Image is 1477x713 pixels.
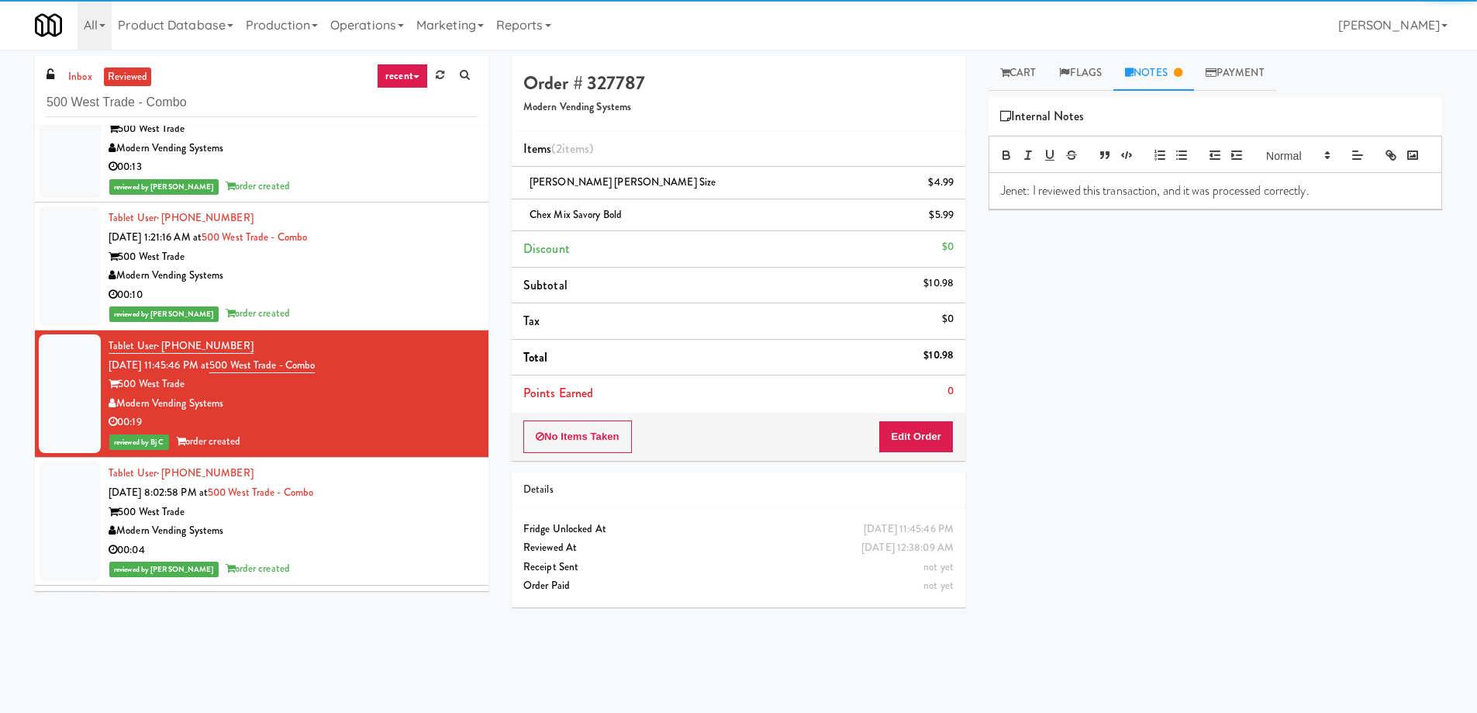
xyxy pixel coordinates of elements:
[109,394,477,414] div: Modern Vending Systems
[109,466,254,480] a: Tablet User· [PHONE_NUMBER]
[226,178,290,193] span: order created
[109,247,477,267] div: 500 West Trade
[35,202,488,331] li: Tablet User· [PHONE_NUMBER][DATE] 1:21:16 AM at500 West Trade - Combo500 West TradeModern Vending...
[523,576,954,596] div: Order Paid
[523,140,593,157] span: Items
[523,240,570,258] span: Discount
[878,421,954,453] button: Edit Order
[109,286,477,305] div: 00:10
[923,578,954,593] span: not yet
[1001,182,1430,199] p: Jenet: I reviewed this transaction, and it was processed correctly.
[523,480,954,500] div: Details
[523,312,540,330] span: Tax
[523,276,568,294] span: Subtotal
[551,140,593,157] span: (2 )
[923,274,954,293] div: $10.98
[157,210,254,225] span: · [PHONE_NUMBER]
[523,421,632,453] button: No Items Taken
[929,206,954,225] div: $5.99
[109,338,254,354] a: Tablet User· [PHONE_NUMBER]
[523,73,954,93] h4: Order # 327787
[226,306,290,320] span: order created
[923,346,954,365] div: $10.98
[923,559,954,574] span: not yet
[1113,56,1194,91] a: Notes
[928,173,954,192] div: $4.99
[226,561,290,576] span: order created
[942,310,954,329] div: $0
[47,88,477,117] input: Search vision orders
[109,503,477,522] div: 500 West Trade
[109,375,477,394] div: 500 West Trade
[35,331,488,459] li: Tablet User· [PHONE_NUMBER][DATE] 11:45:46 PM at500 West Trade - Combo500 West TradeModern Vendin...
[523,384,593,402] span: Points Earned
[109,562,219,577] span: reviewed by [PERSON_NAME]
[209,358,315,373] a: 500 West Trade - Combo
[109,157,477,177] div: 00:13
[202,230,307,244] a: 500 West Trade - Combo
[109,179,219,195] span: reviewed by [PERSON_NAME]
[35,458,488,586] li: Tablet User· [PHONE_NUMBER][DATE] 8:02:58 PM at500 West Trade - Combo500 West TradeModern Vending...
[109,306,219,322] span: reviewed by [PERSON_NAME]
[947,382,954,401] div: 0
[109,266,477,286] div: Modern Vending Systems
[109,521,477,541] div: Modern Vending Systems
[861,538,954,558] div: [DATE] 12:38:09 AM
[562,140,590,157] ng-pluralize: items
[864,520,954,539] div: [DATE] 11:45:46 PM
[523,348,548,366] span: Total
[109,210,254,225] a: Tablet User· [PHONE_NUMBER]
[942,237,954,257] div: $0
[1047,56,1113,91] a: Flags
[109,230,202,244] span: [DATE] 1:21:16 AM at
[377,64,428,88] a: recent
[35,12,62,39] img: Micromart
[208,485,313,500] a: 500 West Trade - Combo
[157,338,254,353] span: · [PHONE_NUMBER]
[64,67,96,87] a: inbox
[1194,56,1276,91] a: Payment
[523,102,954,113] h5: Modern Vending Systems
[1000,105,1085,128] span: Internal Notes
[109,358,209,372] span: [DATE] 11:45:46 PM at
[109,485,208,500] span: [DATE] 8:02:58 PM at
[523,538,954,558] div: Reviewed At
[35,75,488,203] li: Tablet User· [PHONE_NUMBER][DATE] 2:11:28 AM at500 West Trade - Combo500 West TradeModern Vending...
[530,175,716,189] span: [PERSON_NAME] [PERSON_NAME] Size
[523,558,954,577] div: Receipt Sent
[104,67,152,87] a: reviewed
[109,119,477,139] div: 500 West Trade
[530,207,622,222] span: Chex Mix Savory Bold
[109,434,169,450] span: reviewed by Bj C
[989,56,1048,91] a: Cart
[109,139,477,158] div: Modern Vending Systems
[109,541,477,560] div: 00:04
[109,413,477,432] div: 00:19
[523,520,954,539] div: Fridge Unlocked At
[176,434,240,448] span: order created
[157,466,254,480] span: · [PHONE_NUMBER]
